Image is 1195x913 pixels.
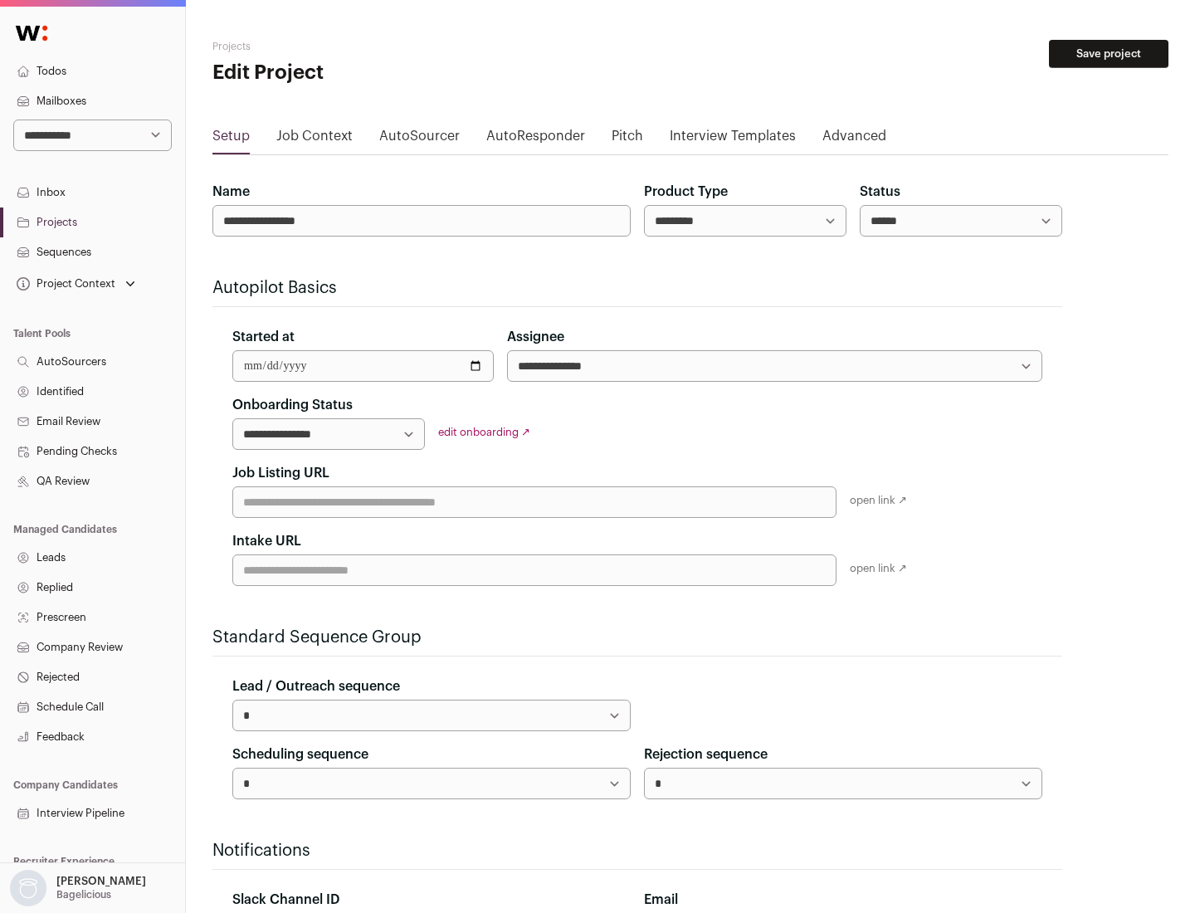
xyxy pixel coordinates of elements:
[507,327,564,347] label: Assignee
[486,126,585,153] a: AutoResponder
[860,182,900,202] label: Status
[379,126,460,153] a: AutoSourcer
[612,126,643,153] a: Pitch
[232,676,400,696] label: Lead / Outreach sequence
[232,890,339,910] label: Slack Channel ID
[10,870,46,906] img: nopic.png
[7,17,56,50] img: Wellfound
[212,40,531,53] h2: Projects
[644,745,768,764] label: Rejection sequence
[212,839,1062,862] h2: Notifications
[56,888,111,901] p: Bagelicious
[56,875,146,888] p: [PERSON_NAME]
[212,126,250,153] a: Setup
[7,870,149,906] button: Open dropdown
[644,182,728,202] label: Product Type
[232,531,301,551] label: Intake URL
[212,182,250,202] label: Name
[670,126,796,153] a: Interview Templates
[13,272,139,295] button: Open dropdown
[212,276,1062,300] h2: Autopilot Basics
[212,60,531,86] h1: Edit Project
[232,395,353,415] label: Onboarding Status
[1049,40,1168,68] button: Save project
[232,463,329,483] label: Job Listing URL
[822,126,886,153] a: Advanced
[438,427,530,437] a: edit onboarding ↗
[232,745,368,764] label: Scheduling sequence
[13,277,115,290] div: Project Context
[232,327,295,347] label: Started at
[276,126,353,153] a: Job Context
[644,890,1042,910] div: Email
[212,626,1062,649] h2: Standard Sequence Group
